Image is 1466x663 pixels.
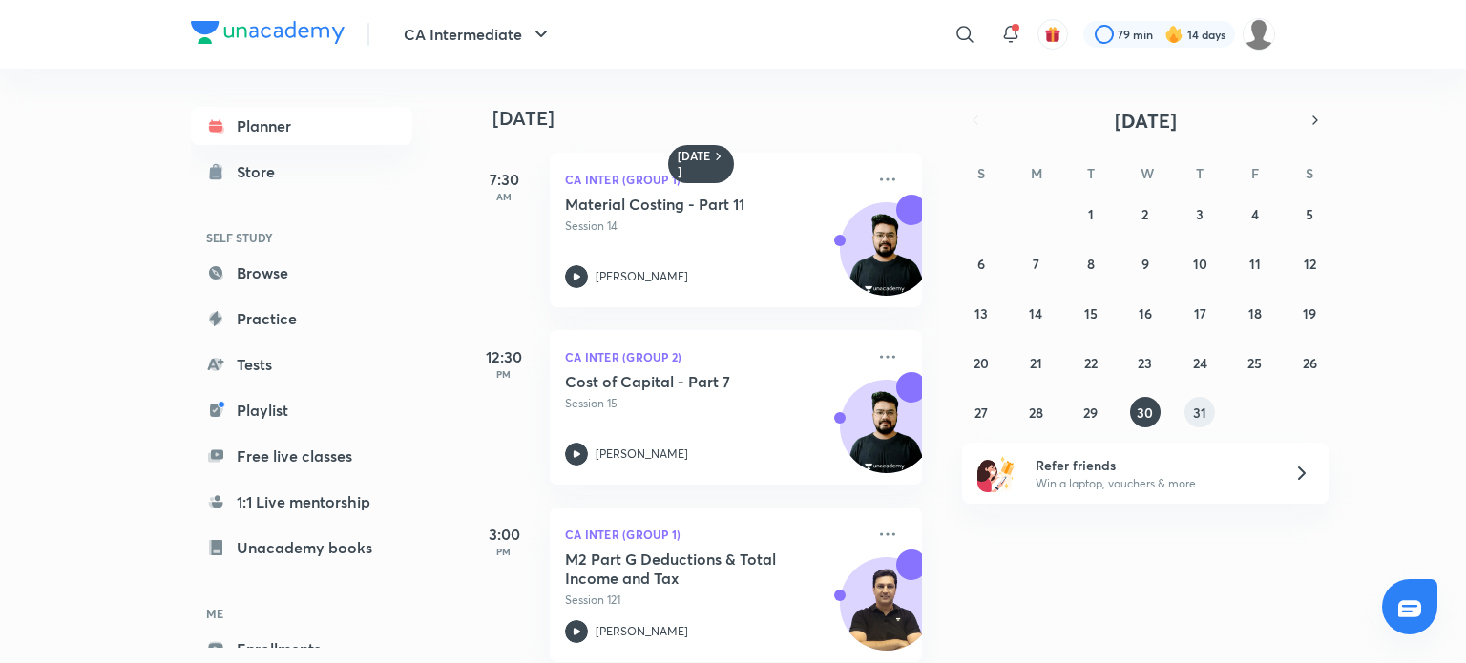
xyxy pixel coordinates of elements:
[1130,248,1161,279] button: July 9, 2025
[989,107,1302,134] button: [DATE]
[1076,347,1106,378] button: July 22, 2025
[565,195,803,214] h5: Material Costing - Part 11
[977,164,985,182] abbr: Sunday
[565,168,865,191] p: CA Inter (Group 1)
[466,368,542,380] p: PM
[1193,404,1206,422] abbr: July 31, 2025
[1184,347,1215,378] button: July 24, 2025
[1076,397,1106,427] button: July 29, 2025
[565,372,803,391] h5: Cost of Capital - Part 7
[1141,255,1149,273] abbr: July 9, 2025
[1196,205,1204,223] abbr: July 3, 2025
[191,153,412,191] a: Store
[466,191,542,202] p: AM
[466,546,542,557] p: PM
[1247,354,1262,372] abbr: July 25, 2025
[596,445,688,463] p: [PERSON_NAME]
[1240,298,1270,328] button: July 18, 2025
[1184,397,1215,427] button: July 31, 2025
[191,21,345,44] img: Company Logo
[191,528,412,567] a: Unacademy books
[1294,298,1325,328] button: July 19, 2025
[1084,354,1098,372] abbr: July 22, 2025
[565,523,865,546] p: CA Inter (Group 1)
[841,213,932,304] img: Avatar
[237,160,286,183] div: Store
[1304,255,1316,273] abbr: July 12, 2025
[1184,298,1215,328] button: July 17, 2025
[1087,164,1095,182] abbr: Tuesday
[1130,198,1161,229] button: July 2, 2025
[1033,255,1039,273] abbr: July 7, 2025
[1130,397,1161,427] button: July 30, 2025
[565,345,865,368] p: CA Inter (Group 2)
[1184,198,1215,229] button: July 3, 2025
[1031,164,1042,182] abbr: Monday
[977,454,1016,492] img: referral
[565,549,803,588] h5: M2 Part G Deductions & Total Income and Tax
[841,390,932,482] img: Avatar
[191,21,345,49] a: Company Logo
[1029,404,1043,422] abbr: July 28, 2025
[1294,347,1325,378] button: July 26, 2025
[974,404,988,422] abbr: July 27, 2025
[966,248,996,279] button: July 6, 2025
[392,15,564,53] button: CA Intermediate
[678,149,711,179] h6: [DATE]
[1184,248,1215,279] button: July 10, 2025
[1115,108,1177,134] span: [DATE]
[1036,475,1270,492] p: Win a laptop, vouchers & more
[1240,347,1270,378] button: July 25, 2025
[1251,205,1259,223] abbr: July 4, 2025
[1087,255,1095,273] abbr: July 8, 2025
[1243,18,1275,51] img: dhanak
[966,397,996,427] button: July 27, 2025
[974,354,989,372] abbr: July 20, 2025
[1076,298,1106,328] button: July 15, 2025
[1303,304,1316,322] abbr: July 19, 2025
[1020,248,1051,279] button: July 7, 2025
[1044,26,1061,43] img: avatar
[1130,298,1161,328] button: July 16, 2025
[1030,354,1042,372] abbr: July 21, 2025
[1130,347,1161,378] button: July 23, 2025
[1303,354,1317,372] abbr: July 26, 2025
[1139,304,1152,322] abbr: July 16, 2025
[1141,164,1154,182] abbr: Wednesday
[191,221,412,254] h6: SELF STUDY
[1306,164,1313,182] abbr: Saturday
[1029,304,1042,322] abbr: July 14, 2025
[1193,354,1207,372] abbr: July 24, 2025
[1294,248,1325,279] button: July 12, 2025
[1020,347,1051,378] button: July 21, 2025
[565,218,865,235] p: Session 14
[466,345,542,368] h5: 12:30
[1088,205,1094,223] abbr: July 1, 2025
[1138,354,1152,372] abbr: July 23, 2025
[596,623,688,640] p: [PERSON_NAME]
[565,395,865,412] p: Session 15
[1036,455,1270,475] h6: Refer friends
[1294,198,1325,229] button: July 5, 2025
[466,523,542,546] h5: 3:00
[1084,304,1098,322] abbr: July 15, 2025
[1164,25,1183,44] img: streak
[1196,164,1204,182] abbr: Thursday
[1037,19,1068,50] button: avatar
[565,591,865,609] p: Session 121
[1076,248,1106,279] button: July 8, 2025
[1240,248,1270,279] button: July 11, 2025
[1020,397,1051,427] button: July 28, 2025
[966,298,996,328] button: July 13, 2025
[841,568,932,659] img: Avatar
[191,483,412,521] a: 1:1 Live mentorship
[1083,404,1098,422] abbr: July 29, 2025
[974,304,988,322] abbr: July 13, 2025
[191,345,412,383] a: Tests
[966,347,996,378] button: July 20, 2025
[191,300,412,338] a: Practice
[466,168,542,191] h5: 7:30
[596,268,688,285] p: [PERSON_NAME]
[191,597,412,630] h6: ME
[1137,404,1153,422] abbr: July 30, 2025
